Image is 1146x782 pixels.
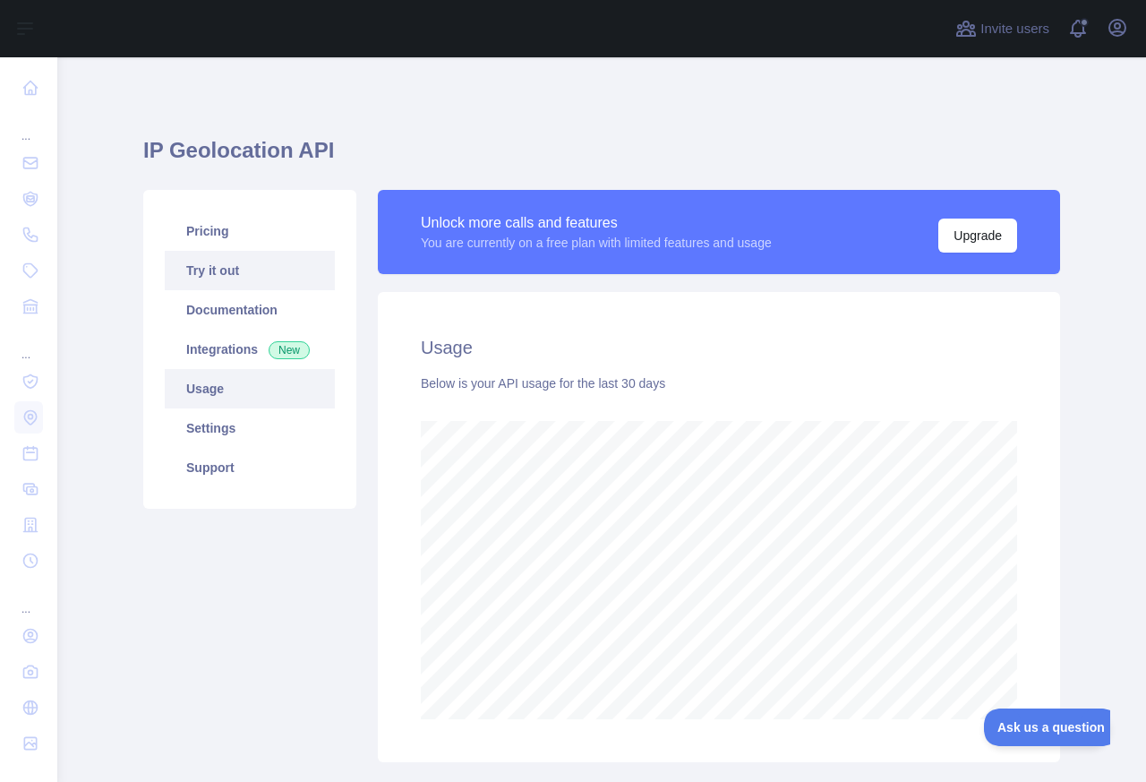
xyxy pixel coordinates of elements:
[165,448,335,487] a: Support
[14,580,43,616] div: ...
[165,369,335,408] a: Usage
[269,341,310,359] span: New
[421,212,772,234] div: Unlock more calls and features
[165,211,335,251] a: Pricing
[165,330,335,369] a: Integrations New
[938,219,1017,253] button: Upgrade
[421,335,1017,360] h2: Usage
[165,290,335,330] a: Documentation
[14,326,43,362] div: ...
[421,234,772,252] div: You are currently on a free plan with limited features and usage
[165,408,335,448] a: Settings
[984,709,1110,746] iframe: Toggle Customer Support
[421,374,1017,392] div: Below is your API usage for the last 30 days
[980,19,1049,39] span: Invite users
[143,136,1060,179] h1: IP Geolocation API
[14,107,43,143] div: ...
[165,251,335,290] a: Try it out
[952,14,1053,43] button: Invite users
